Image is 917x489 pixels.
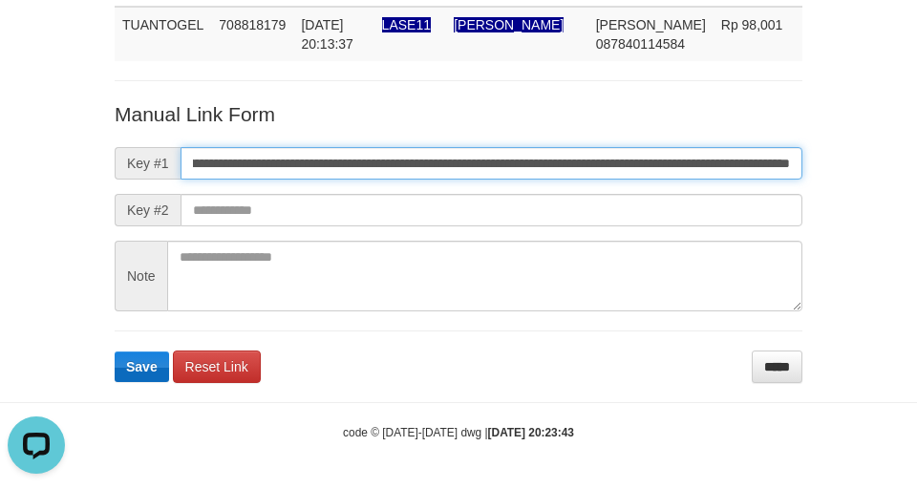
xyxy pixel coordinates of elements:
td: TUANTOGEL [115,7,211,61]
td: 708818179 [211,7,293,61]
span: Save [126,359,158,374]
span: Nama rekening ada tanda titik/strip, harap diedit [454,17,564,32]
span: Nama rekening ada tanda titik/strip, harap diedit [382,17,431,32]
span: Key #1 [115,147,181,180]
span: [DATE] 20:13:37 [301,17,353,52]
small: code © [DATE]-[DATE] dwg | [343,426,574,439]
button: Open LiveChat chat widget [8,8,65,65]
span: Reset Link [185,359,248,374]
span: [PERSON_NAME] [596,17,706,32]
button: Save [115,351,169,382]
p: Manual Link Form [115,100,802,128]
span: Copy 087840114584 to clipboard [596,36,685,52]
strong: [DATE] 20:23:43 [488,426,574,439]
span: Key #2 [115,194,181,226]
span: Note [115,241,167,311]
a: Reset Link [173,351,261,383]
span: Rp 98,001 [721,17,783,32]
